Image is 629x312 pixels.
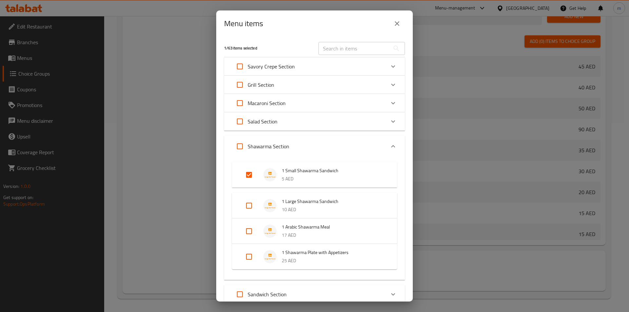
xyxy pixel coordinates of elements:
[263,168,276,181] img: 1 Small Shawarma Sandwich
[224,18,263,29] h2: Menu items
[248,118,277,125] p: Salad Section
[224,285,405,303] div: Expand
[263,199,276,212] img: 1 Large Shawarma Sandwich
[282,257,384,265] p: 25 AED
[248,81,274,89] p: Grill Section
[224,112,405,131] div: Expand
[389,16,405,31] button: close
[224,76,405,94] div: Expand
[232,162,397,188] div: Expand
[224,157,405,280] div: Expand
[232,218,397,244] div: Expand
[282,197,384,206] span: 1 Large Shawarma Sandwich
[224,136,405,157] div: Expand
[232,193,397,218] div: Expand
[224,94,405,112] div: Expand
[248,142,289,150] p: Shawarma Section
[248,99,286,107] p: Macaroni Section
[224,57,405,76] div: Expand
[248,63,295,70] p: Savory Crepe Section
[282,223,384,231] span: 1 Arabic Shawarma Meal
[248,290,287,298] p: Sandwich Section
[232,244,397,269] div: Expand
[282,175,384,183] p: 5 AED
[263,225,276,238] img: 1 Arabic Shawarma Meal
[263,250,276,263] img: 1 Shawarma Plate with Appetizers
[318,42,390,55] input: Search in items
[282,248,384,257] span: 1 Shawarma Plate with Appetizers
[282,167,384,175] span: 1 Small Shawarma Sandwich
[224,46,311,51] h5: 1 / 63 items selected
[282,231,384,239] p: 17 AED
[282,206,384,214] p: 10 AED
